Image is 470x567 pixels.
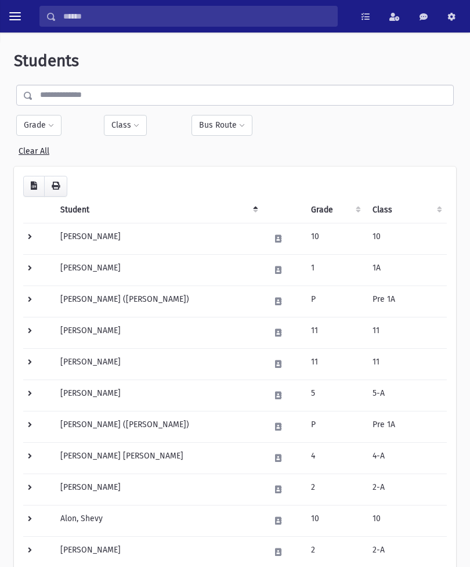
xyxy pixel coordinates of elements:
[191,115,252,136] button: Bus Route
[366,317,447,348] td: 11
[304,286,366,317] td: P
[366,474,447,505] td: 2-A
[14,51,79,70] span: Students
[366,348,447,380] td: 11
[19,142,49,156] a: Clear All
[304,197,366,223] th: Grade: activate to sort column ascending
[304,442,366,474] td: 4
[366,197,447,223] th: Class: activate to sort column ascending
[53,505,263,536] td: Alon, Shevy
[5,6,26,27] button: toggle menu
[366,505,447,536] td: 10
[53,442,263,474] td: [PERSON_NAME] [PERSON_NAME]
[304,505,366,536] td: 10
[304,380,366,411] td: 5
[23,176,45,197] button: CSV
[304,411,366,442] td: P
[53,286,263,317] td: [PERSON_NAME] ([PERSON_NAME])
[304,474,366,505] td: 2
[366,411,447,442] td: Pre 1A
[366,442,447,474] td: 4-A
[53,411,263,442] td: [PERSON_NAME] ([PERSON_NAME])
[304,223,366,254] td: 10
[53,197,263,223] th: Student: activate to sort column descending
[53,474,263,505] td: [PERSON_NAME]
[304,254,366,286] td: 1
[53,380,263,411] td: [PERSON_NAME]
[53,223,263,254] td: [PERSON_NAME]
[44,176,67,197] button: Print
[16,115,62,136] button: Grade
[304,317,366,348] td: 11
[304,348,366,380] td: 11
[366,223,447,254] td: 10
[104,115,147,136] button: Class
[56,6,337,27] input: Search
[53,348,263,380] td: [PERSON_NAME]
[366,286,447,317] td: Pre 1A
[366,254,447,286] td: 1A
[53,254,263,286] td: [PERSON_NAME]
[53,317,263,348] td: [PERSON_NAME]
[366,380,447,411] td: 5-A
